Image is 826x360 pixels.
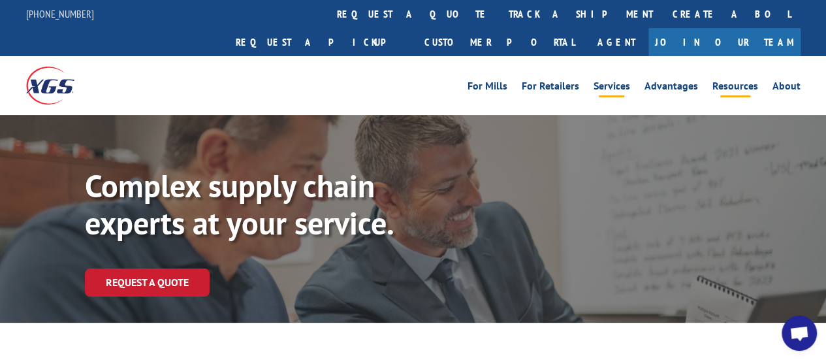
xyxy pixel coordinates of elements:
a: Customer Portal [415,28,584,56]
p: Complex supply chain experts at your service. [85,167,477,242]
a: Services [594,81,630,95]
a: Request a pickup [226,28,415,56]
a: Resources [712,81,758,95]
div: Open chat [782,316,817,351]
a: For Retailers [522,81,579,95]
a: [PHONE_NUMBER] [26,7,94,20]
a: For Mills [468,81,507,95]
a: Join Our Team [648,28,801,56]
a: Request a Quote [85,269,210,297]
a: Agent [584,28,648,56]
a: About [772,81,801,95]
a: Advantages [644,81,698,95]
